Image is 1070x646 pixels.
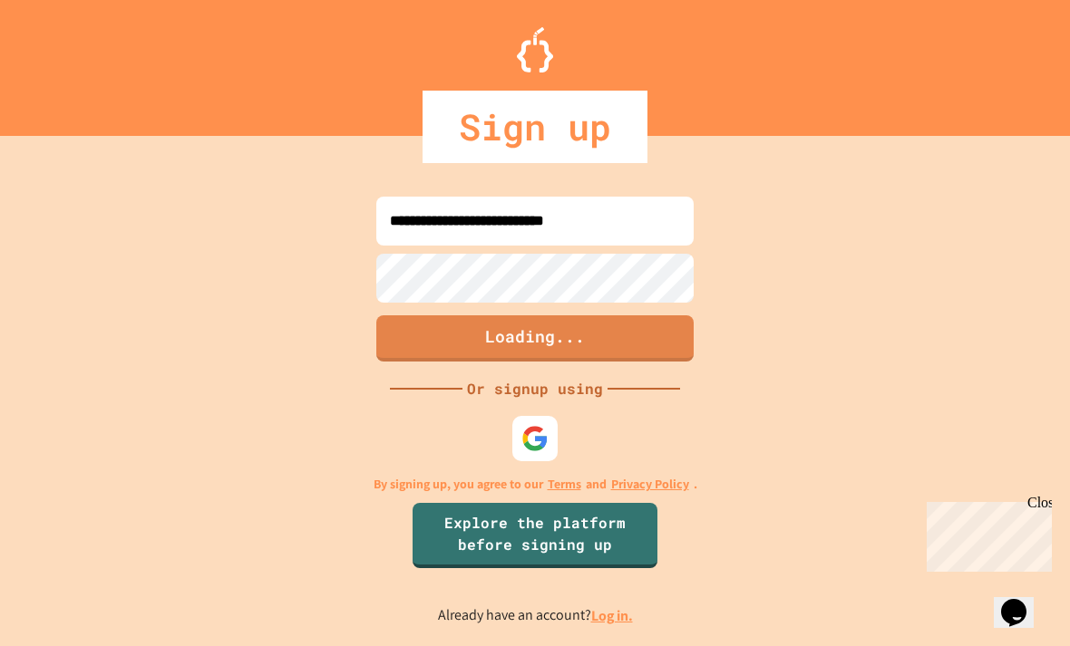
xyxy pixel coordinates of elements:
[517,27,553,72] img: Logo.svg
[462,378,608,400] div: Or signup using
[548,475,581,494] a: Terms
[413,503,657,568] a: Explore the platform before signing up
[611,475,689,494] a: Privacy Policy
[521,425,549,452] img: google-icon.svg
[423,91,647,163] div: Sign up
[374,475,697,494] p: By signing up, you agree to our and .
[919,495,1052,572] iframe: chat widget
[7,7,125,115] div: Chat with us now!Close
[376,315,694,362] button: Loading...
[994,574,1052,628] iframe: chat widget
[591,606,633,625] a: Log in.
[438,604,633,627] p: Already have an account?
